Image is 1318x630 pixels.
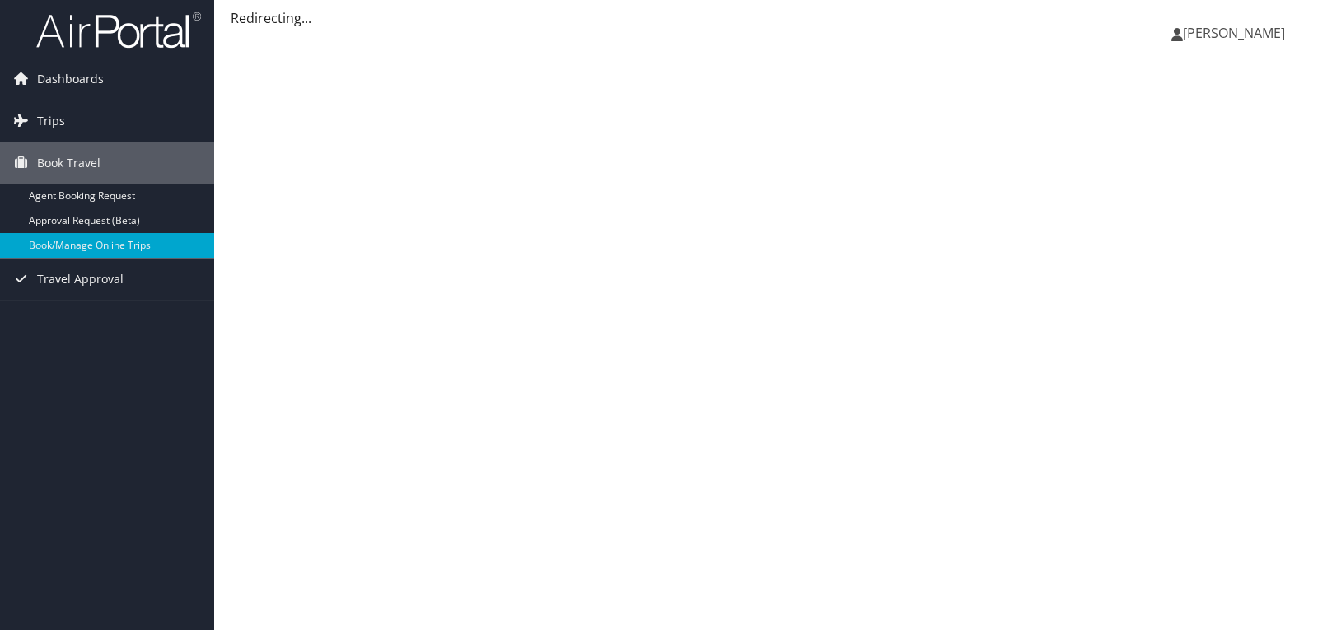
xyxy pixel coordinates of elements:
img: airportal-logo.png [36,11,201,49]
span: Dashboards [37,58,104,100]
span: Trips [37,100,65,142]
span: [PERSON_NAME] [1183,24,1285,42]
div: Redirecting... [231,8,1302,28]
a: [PERSON_NAME] [1171,8,1302,58]
span: Book Travel [37,142,100,184]
span: Travel Approval [37,259,124,300]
